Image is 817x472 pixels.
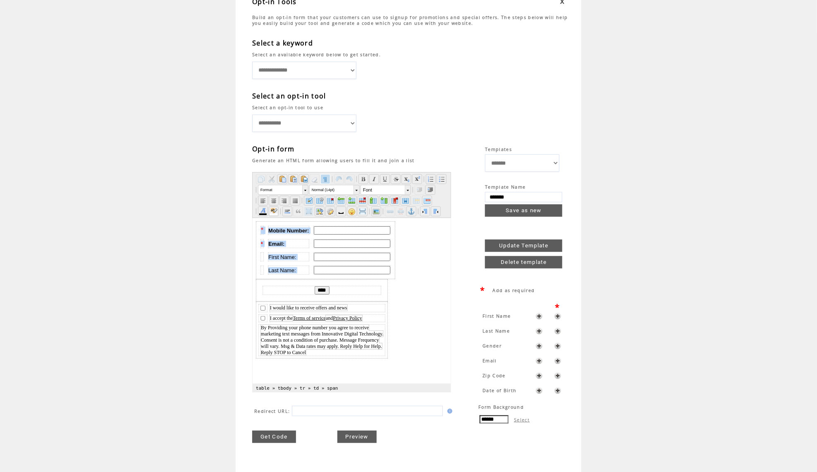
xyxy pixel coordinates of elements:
li: Superscript [412,174,422,184]
li: Ailgn right [279,196,289,206]
span: Build an opt-in form that your customers can use to signup for promotions and special offers. The... [252,14,568,26]
li: Blockquote [293,206,303,216]
li: Right to left [431,206,441,216]
span: Select a keyword [252,38,313,48]
li: Underline [380,174,390,184]
li: Bold [358,174,368,184]
span: Font [363,187,372,192]
span: Redirect URL: [254,408,290,414]
span: Last Name [483,328,510,334]
a: Terms of service [40,97,73,103]
li: Font color [258,206,268,216]
li: Insert column before [368,196,378,206]
li: Strikethrough [391,174,401,184]
span: I accept the [17,97,40,103]
li: Paste formatted text [299,174,309,184]
li: Non breakable space [336,206,346,216]
li: Format [258,185,308,195]
li: Stop element floating [315,206,325,216]
a: Update Template [485,240,562,252]
span: Form Background [478,404,569,410]
li: Block element (DIV) [304,206,314,216]
li: Indent [425,185,435,195]
li: Table properties [315,196,325,206]
li: Clean format [310,174,320,184]
li: Font size [309,185,360,195]
li: Align full [290,196,300,206]
li: Unordered list [437,174,447,184]
li: Outdent [415,185,425,195]
span: Select an opt-in tool [252,91,326,101]
label: Select [514,417,530,423]
strong: Email: [16,23,32,29]
li: Ordered list [426,174,436,184]
li: Insert row after [347,196,357,206]
li: Horizontal rule [282,206,292,216]
a: Delete template [485,256,562,268]
li: Delete row [358,196,368,206]
span: Date of Birth [483,388,516,393]
a: Preview [337,431,377,443]
td: First Name: [15,34,57,43]
li: Insert row before [336,196,346,206]
li: Font [361,185,411,195]
li: Redo previous action [345,174,355,184]
li: Link [385,206,395,216]
li: Merge table cells [411,196,421,206]
li: Undo last action [334,174,344,184]
li: Delete column [390,196,400,206]
span: Email [483,358,497,364]
div: table » tbody » tr » td » span [252,384,451,393]
span: Zip Code [483,373,506,379]
li: Page break [358,206,368,216]
a: Get Code [252,431,296,443]
strong: Mobile Number: [16,10,56,16]
a: Save as new [485,204,562,217]
span: Gender [483,343,502,349]
li: Italic [369,174,379,184]
li: Table [304,196,314,206]
span: Templates [485,146,512,152]
li: Bookmark [406,206,416,216]
li: Align center [269,196,279,206]
li: Smiley [347,206,357,216]
li: Background color [269,206,279,216]
li: Paste only text [288,174,298,184]
span: Select an opt-in tool to use [252,105,323,110]
td: Last Name: [15,48,57,57]
span: Opt-in form [252,144,295,153]
label: Format [258,185,303,194]
li: Toggle display document structure [320,174,330,184]
li: Left to right [420,206,430,216]
li: Delete table [325,196,335,206]
li: Copy [256,174,266,184]
li: Align left [258,196,268,206]
li: Css style and class [325,206,335,216]
a: Privacy Policy [80,97,109,103]
li: Cut [267,174,277,184]
li: Split table cell [422,196,432,206]
img: help.gif [445,409,452,414]
li: Image [371,206,381,216]
li: Table cell properties [401,196,411,206]
span: Generate an HTML form allowing users to fill it and join a list [252,158,415,163]
li: Delete link [396,206,406,216]
span: Add as required [493,288,535,293]
span: First Name [483,313,511,319]
span: Select an available keyword below to get started. [252,52,381,58]
span: By Providing your phone number you ag ree to receive marketing text messages from Innovative Digi... [8,107,131,137]
li: Paste [277,174,287,184]
label: Normal (14pt) [310,185,354,194]
li: Insert column after [379,196,389,206]
span: and [73,97,110,103]
li: Subscript [401,174,411,184]
span: Template Name [485,184,526,190]
span: I would like to receive offers and news [17,87,95,93]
